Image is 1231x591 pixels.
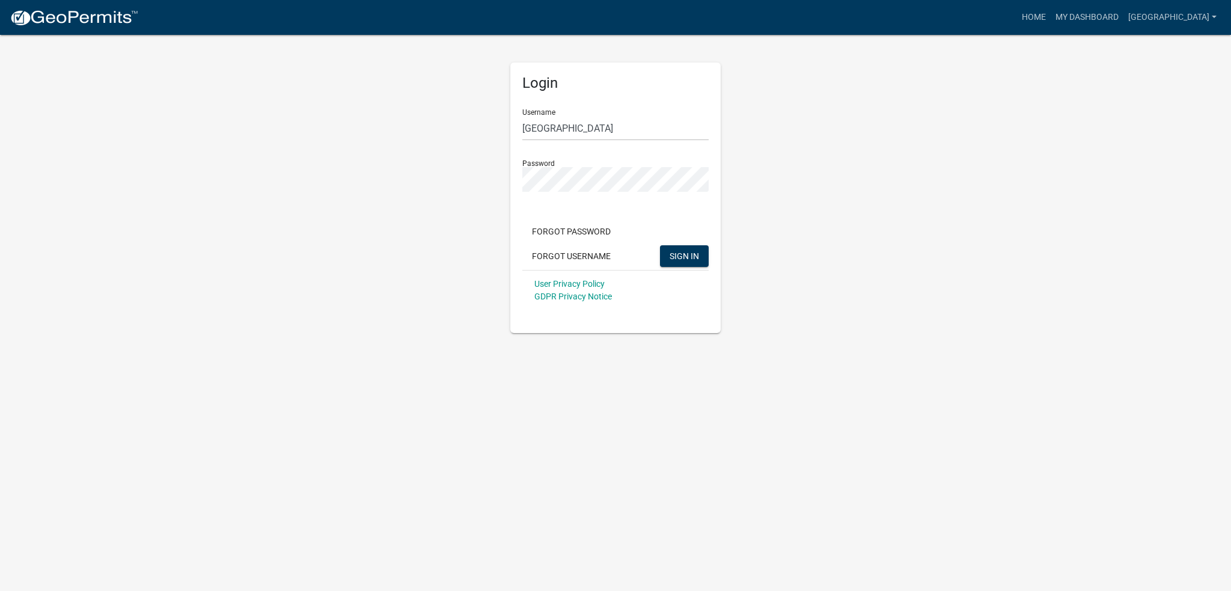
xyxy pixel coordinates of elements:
[1017,6,1051,29] a: Home
[522,245,620,267] button: Forgot Username
[1123,6,1221,29] a: [GEOGRAPHIC_DATA]
[670,251,699,260] span: SIGN IN
[660,245,709,267] button: SIGN IN
[522,75,709,92] h5: Login
[534,292,612,301] a: GDPR Privacy Notice
[522,221,620,242] button: Forgot Password
[1051,6,1123,29] a: My Dashboard
[534,279,605,289] a: User Privacy Policy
